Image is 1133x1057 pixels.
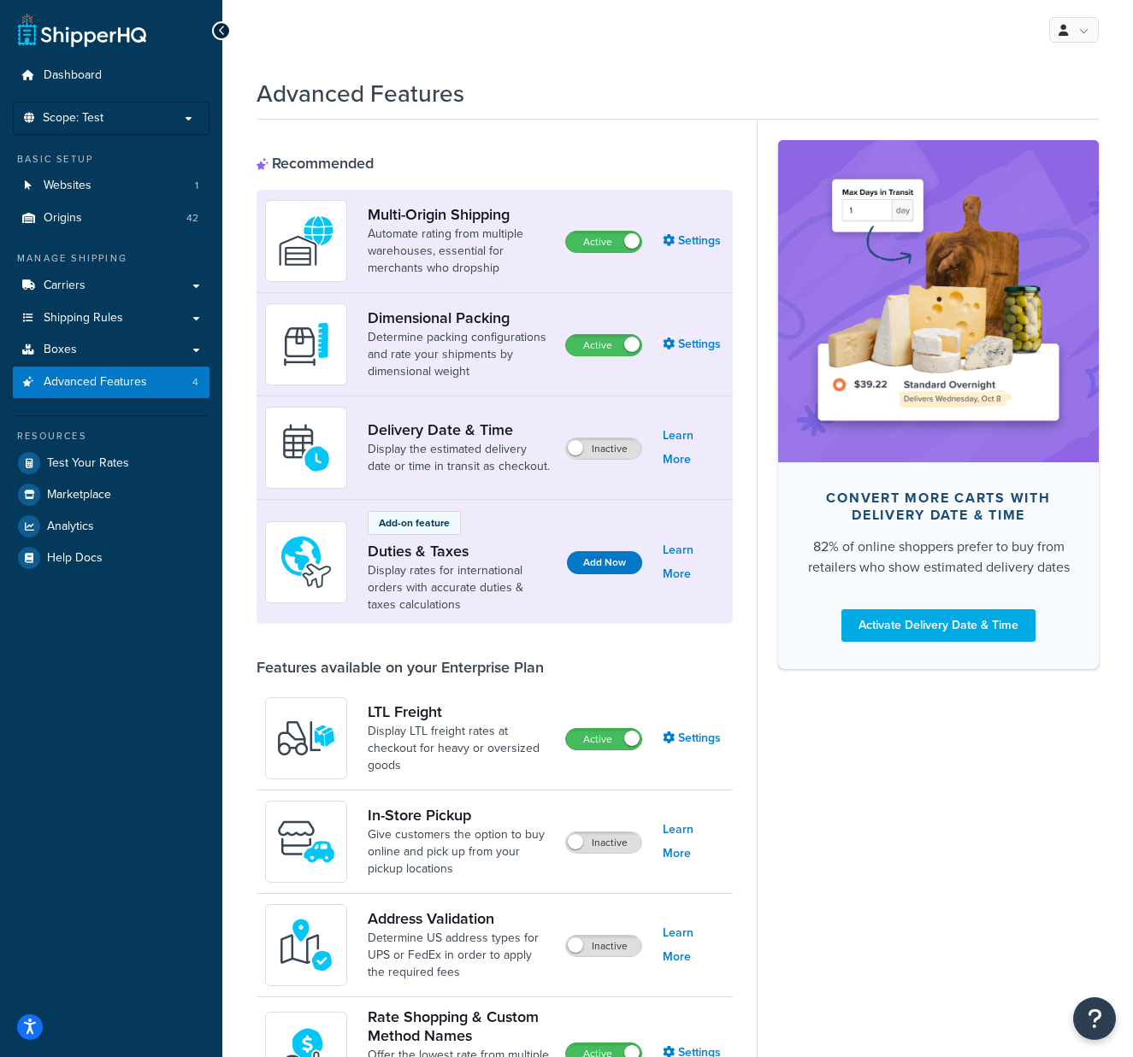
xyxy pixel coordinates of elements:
[195,179,198,193] span: 1
[257,77,464,110] h1: Advanced Features
[13,152,209,167] div: Basic Setup
[13,203,209,234] a: Origins42
[663,332,724,356] a: Settings
[1073,997,1116,1040] button: Open Resource Center
[276,532,336,592] img: icon-duo-feat-landed-cost-7136b061.png
[663,424,724,472] a: Learn More
[566,832,641,853] label: Inactive
[47,488,111,502] span: Marketplace
[13,367,209,398] li: Advanced Features
[186,211,198,226] span: 42
[13,479,209,510] a: Marketplace
[276,418,336,478] img: gfkeb5ejjkALwAAAABJRU5ErkJggg==
[13,60,209,91] a: Dashboard
[192,375,198,390] span: 4
[368,806,552,825] a: In-Store Pickup
[805,537,1071,578] div: 82% of online shoppers prefer to buy from retailers who show estimated delivery dates
[44,343,77,357] span: Boxes
[47,520,94,534] span: Analytics
[44,179,91,193] span: Websites
[44,211,82,226] span: Origins
[368,1007,552,1045] a: Rate Shopping & Custom Method Names
[13,543,209,573] a: Help Docs
[368,226,552,277] a: Automate rating from multiple warehouses, essential for merchants who dropship
[566,729,641,749] label: Active
[13,302,209,334] a: Shipping Rules
[276,915,336,975] img: kIG8fy0lQAAAABJRU5ErkJggg==
[44,68,102,83] span: Dashboard
[276,812,336,872] img: wfgcfpwTIucLEAAAAASUVORK5CYII=
[368,542,553,561] a: Duties & Taxes
[13,203,209,234] li: Origins
[368,909,552,928] a: Address Validation
[368,826,552,878] a: Give customers the option to buy online and pick up from your pickup locations
[663,538,724,586] a: Learn More
[44,311,123,326] span: Shipping Rules
[368,308,552,327] a: Dimensional Packing
[13,170,209,202] li: Websites
[566,232,641,252] label: Active
[368,329,552,380] a: Determine packing configurations and rate your shipments by dimensional weight
[368,723,552,774] a: Display LTL freight rates at checkout for heavy or oversized goods
[368,930,552,981] a: Determine US address types for UPS or FedEx in order to apply the required fees
[13,251,209,266] div: Manage Shipping
[379,515,450,531] p: Add-on feature
[276,314,336,374] img: DTVBYsAAAAAASUVORK5CYII=
[13,334,209,366] a: Boxes
[566,335,641,355] label: Active
[13,448,209,479] a: Test Your Rates
[44,279,86,293] span: Carriers
[44,375,147,390] span: Advanced Features
[566,438,641,459] label: Inactive
[13,511,209,542] a: Analytics
[276,211,336,271] img: WatD5o0RtDAAAAAElFTkSuQmCC
[47,456,129,471] span: Test Your Rates
[13,429,209,443] div: Resources
[663,229,724,253] a: Settings
[13,170,209,202] a: Websites1
[663,921,724,969] a: Learn More
[43,111,103,126] span: Scope: Test
[841,609,1036,642] a: Activate Delivery Date & Time
[368,702,552,721] a: LTL Freight
[257,154,374,173] div: Recommended
[804,166,1073,436] img: feature-image-ddt-36eae7f7280da8017bfb280eaccd9c446f90b1fe08728e4019434db127062ab4.png
[257,658,544,677] div: Features available on your Enterprise Plan
[368,562,553,614] a: Display rates for international orders with accurate duties & taxes calculations
[567,551,642,574] button: Add Now
[47,551,103,566] span: Help Docs
[368,420,552,439] a: Delivery Date & Time
[663,726,724,750] a: Settings
[566,936,641,956] label: Inactive
[13,367,209,398] a: Advanced Features4
[368,205,552,224] a: Multi-Origin Shipping
[13,270,209,302] a: Carriers
[276,708,336,768] img: y79ZsPf0fXUFUhFXDzUgf+ktZg5F2+ohG75+v3d2s1D9TjoU8PiyCIluIjV41seZevKCRuEjTPPOKHJsQcmKCXGdfprl3L4q7...
[663,818,724,866] a: Learn More
[368,441,552,475] a: Display the estimated delivery date or time in transit as checkout.
[805,490,1071,524] div: Convert more carts with delivery date & time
